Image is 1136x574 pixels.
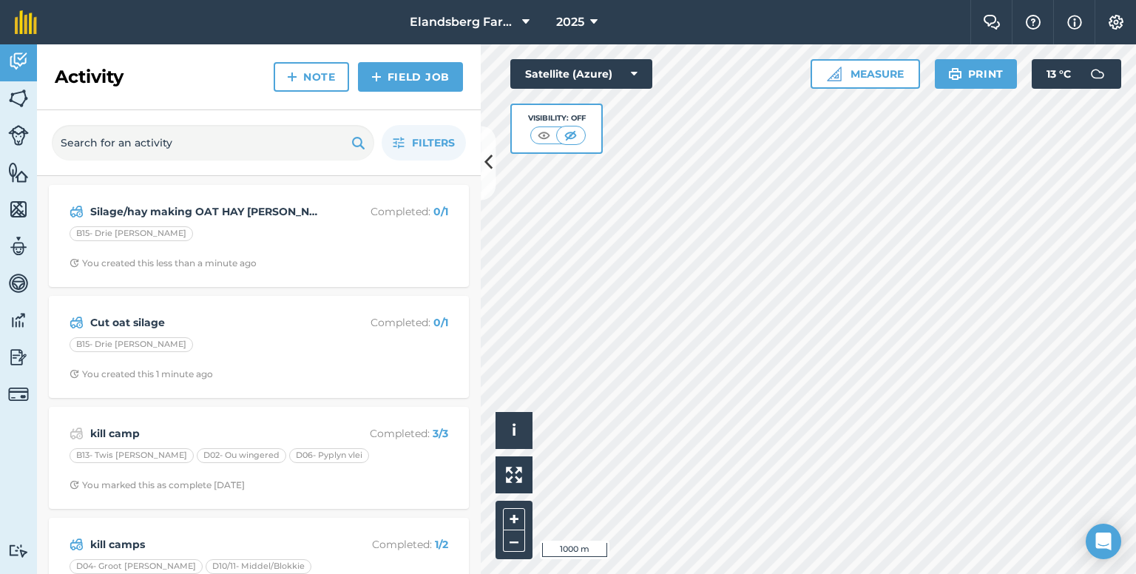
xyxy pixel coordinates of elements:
img: svg+xml;base64,PHN2ZyB4bWxucz0iaHR0cDovL3d3dy53My5vcmcvMjAwMC9zdmciIHdpZHRoPSIxOSIgaGVpZ2h0PSIyNC... [351,134,365,152]
button: Filters [382,125,466,161]
p: Completed : [331,536,448,553]
img: Clock with arrow pointing clockwise [70,258,79,268]
img: svg+xml;base64,PHN2ZyB4bWxucz0iaHR0cDovL3d3dy53My5vcmcvMjAwMC9zdmciIHdpZHRoPSIxOSIgaGVpZ2h0PSIyNC... [948,65,962,83]
img: svg+xml;base64,PD94bWwgdmVyc2lvbj0iMS4wIiBlbmNvZGluZz0idXRmLTgiPz4KPCEtLSBHZW5lcmF0b3I6IEFkb2JlIE... [8,50,29,72]
img: svg+xml;base64,PHN2ZyB4bWxucz0iaHR0cDovL3d3dy53My5vcmcvMjAwMC9zdmciIHdpZHRoPSIxNCIgaGVpZ2h0PSIyNC... [287,68,297,86]
img: Clock with arrow pointing clockwise [70,480,79,490]
img: svg+xml;base64,PD94bWwgdmVyc2lvbj0iMS4wIiBlbmNvZGluZz0idXRmLTgiPz4KPCEtLSBHZW5lcmF0b3I6IEFkb2JlIE... [8,346,29,368]
img: fieldmargin Logo [15,10,37,34]
img: svg+xml;base64,PD94bWwgdmVyc2lvbj0iMS4wIiBlbmNvZGluZz0idXRmLTgiPz4KPCEtLSBHZW5lcmF0b3I6IEFkb2JlIE... [1083,59,1112,89]
img: svg+xml;base64,PD94bWwgdmVyc2lvbj0iMS4wIiBlbmNvZGluZz0idXRmLTgiPz4KPCEtLSBHZW5lcmF0b3I6IEFkb2JlIE... [8,125,29,146]
strong: kill camp [90,425,325,442]
div: D06- Pyplyn vlei [289,448,369,463]
div: D02- Ou wingered [197,448,286,463]
img: A question mark icon [1024,15,1042,30]
img: svg+xml;base64,PHN2ZyB4bWxucz0iaHR0cDovL3d3dy53My5vcmcvMjAwMC9zdmciIHdpZHRoPSI1MCIgaGVpZ2h0PSI0MC... [561,128,580,143]
strong: 3 / 3 [433,427,448,440]
button: Satellite (Azure) [510,59,652,89]
div: B15- Drie [PERSON_NAME] [70,226,193,241]
strong: kill camps [90,536,325,553]
img: svg+xml;base64,PD94bWwgdmVyc2lvbj0iMS4wIiBlbmNvZGluZz0idXRmLTgiPz4KPCEtLSBHZW5lcmF0b3I6IEFkb2JlIE... [70,314,84,331]
img: svg+xml;base64,PHN2ZyB4bWxucz0iaHR0cDovL3d3dy53My5vcmcvMjAwMC9zdmciIHdpZHRoPSI1NiIgaGVpZ2h0PSI2MC... [8,161,29,183]
img: svg+xml;base64,PD94bWwgdmVyc2lvbj0iMS4wIiBlbmNvZGluZz0idXRmLTgiPz4KPCEtLSBHZW5lcmF0b3I6IEFkb2JlIE... [8,544,29,558]
a: Note [274,62,349,92]
button: Print [935,59,1018,89]
img: Ruler icon [827,67,842,81]
p: Completed : [331,425,448,442]
img: Four arrows, one pointing top left, one top right, one bottom right and the last bottom left [506,467,522,483]
h2: Activity [55,65,124,89]
strong: Cut oat silage [90,314,325,331]
div: You created this 1 minute ago [70,368,213,380]
img: svg+xml;base64,PD94bWwgdmVyc2lvbj0iMS4wIiBlbmNvZGluZz0idXRmLTgiPz4KPCEtLSBHZW5lcmF0b3I6IEFkb2JlIE... [70,536,84,553]
img: svg+xml;base64,PHN2ZyB4bWxucz0iaHR0cDovL3d3dy53My5vcmcvMjAwMC9zdmciIHdpZHRoPSIxNCIgaGVpZ2h0PSIyNC... [371,68,382,86]
a: Field Job [358,62,463,92]
img: A cog icon [1107,15,1125,30]
button: Measure [811,59,920,89]
img: svg+xml;base64,PD94bWwgdmVyc2lvbj0iMS4wIiBlbmNvZGluZz0idXRmLTgiPz4KPCEtLSBHZW5lcmF0b3I6IEFkb2JlIE... [8,384,29,405]
div: D10/11- Middel/Blokkie [206,559,311,574]
img: svg+xml;base64,PHN2ZyB4bWxucz0iaHR0cDovL3d3dy53My5vcmcvMjAwMC9zdmciIHdpZHRoPSI1NiIgaGVpZ2h0PSI2MC... [8,87,29,109]
img: svg+xml;base64,PD94bWwgdmVyc2lvbj0iMS4wIiBlbmNvZGluZz0idXRmLTgiPz4KPCEtLSBHZW5lcmF0b3I6IEFkb2JlIE... [8,235,29,257]
input: Search for an activity [52,125,374,161]
span: Filters [412,135,455,151]
img: svg+xml;base64,PD94bWwgdmVyc2lvbj0iMS4wIiBlbmNvZGluZz0idXRmLTgiPz4KPCEtLSBHZW5lcmF0b3I6IEFkb2JlIE... [70,203,84,220]
button: – [503,530,525,552]
button: + [503,508,525,530]
a: Silage/hay making OAT HAY [PERSON_NAME]Completed: 0/1B15- Drie [PERSON_NAME]Clock with arrow poin... [58,194,460,278]
p: Completed : [331,314,448,331]
div: Open Intercom Messenger [1086,524,1121,559]
span: 13 ° C [1047,59,1071,89]
div: D04- Groot [PERSON_NAME] [70,559,203,574]
div: You created this less than a minute ago [70,257,257,269]
span: Elandsberg Farms [410,13,516,31]
a: kill campCompleted: 3/3B13- Twis [PERSON_NAME]D02- Ou wingeredD06- Pyplyn vleiClock with arrow po... [58,416,460,500]
strong: 1 / 2 [435,538,448,551]
img: Two speech bubbles overlapping with the left bubble in the forefront [983,15,1001,30]
img: svg+xml;base64,PD94bWwgdmVyc2lvbj0iMS4wIiBlbmNvZGluZz0idXRmLTgiPz4KPCEtLSBHZW5lcmF0b3I6IEFkb2JlIE... [70,425,84,442]
a: Cut oat silageCompleted: 0/1B15- Drie [PERSON_NAME]Clock with arrow pointing clockwiseYou created... [58,305,460,389]
span: i [512,421,516,439]
img: Clock with arrow pointing clockwise [70,369,79,379]
div: B15- Drie [PERSON_NAME] [70,337,193,352]
img: svg+xml;base64,PHN2ZyB4bWxucz0iaHR0cDovL3d3dy53My5vcmcvMjAwMC9zdmciIHdpZHRoPSI1NiIgaGVpZ2h0PSI2MC... [8,198,29,220]
div: Visibility: Off [528,112,586,124]
p: Completed : [331,203,448,220]
strong: 0 / 1 [433,316,448,329]
img: svg+xml;base64,PHN2ZyB4bWxucz0iaHR0cDovL3d3dy53My5vcmcvMjAwMC9zdmciIHdpZHRoPSIxNyIgaGVpZ2h0PSIxNy... [1067,13,1082,31]
img: svg+xml;base64,PD94bWwgdmVyc2lvbj0iMS4wIiBlbmNvZGluZz0idXRmLTgiPz4KPCEtLSBHZW5lcmF0b3I6IEFkb2JlIE... [8,272,29,294]
strong: Silage/hay making OAT HAY [PERSON_NAME] [90,203,325,220]
div: You marked this as complete [DATE] [70,479,245,491]
div: B13- Twis [PERSON_NAME] [70,448,194,463]
img: svg+xml;base64,PD94bWwgdmVyc2lvbj0iMS4wIiBlbmNvZGluZz0idXRmLTgiPz4KPCEtLSBHZW5lcmF0b3I6IEFkb2JlIE... [8,309,29,331]
button: 13 °C [1032,59,1121,89]
strong: 0 / 1 [433,205,448,218]
button: i [496,412,532,449]
span: 2025 [556,13,584,31]
img: svg+xml;base64,PHN2ZyB4bWxucz0iaHR0cDovL3d3dy53My5vcmcvMjAwMC9zdmciIHdpZHRoPSI1MCIgaGVpZ2h0PSI0MC... [535,128,553,143]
